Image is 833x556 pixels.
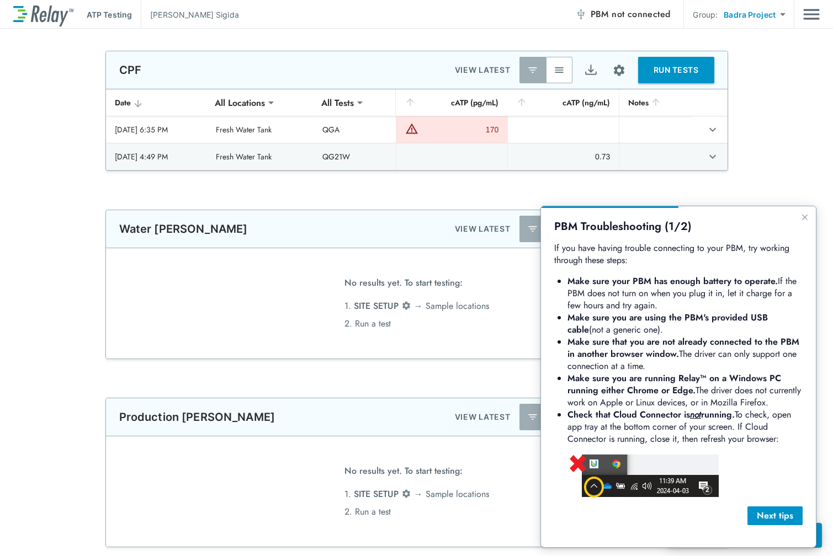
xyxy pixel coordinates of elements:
[455,410,511,424] p: VIEW LATEST
[314,92,362,114] div: All Tests
[344,315,489,333] li: 2. Run a test
[401,301,411,311] img: Settings Icon
[612,8,670,20] span: not connected
[354,488,399,500] span: SITE SETUP
[578,57,604,83] button: Export
[455,63,511,77] p: VIEW LATEST
[344,297,489,315] li: 1. → Sample locations
[106,89,207,116] th: Date
[703,147,722,166] button: expand row
[612,63,626,77] img: Settings Icon
[13,3,73,26] img: LuminUltra Relay
[693,9,718,20] p: Group:
[591,7,671,22] span: PBM
[575,9,586,20] img: Offline Icon
[314,143,396,170] td: QG21W
[405,96,498,109] div: cATP (pg/mL)
[314,116,396,143] td: QGA
[803,4,820,25] img: Drawer Icon
[628,96,683,109] div: Notes
[584,63,598,77] img: Export Icon
[119,410,275,424] p: Production [PERSON_NAME]
[405,122,418,135] img: Warning
[516,96,610,109] div: cATP (ng/mL)
[119,63,141,77] p: CPF
[527,411,538,423] img: Latest
[527,223,538,234] img: Latest
[106,89,728,170] table: sticky table
[115,124,198,135] div: [DATE] 6:35 PM
[527,65,538,76] img: Latest
[604,56,634,85] button: Site setup
[119,222,248,236] p: Water [PERSON_NAME]
[638,57,714,83] button: RUN TESTS
[401,489,411,499] img: Settings Icon
[344,462,463,485] span: No results yet. To start testing:
[207,92,273,114] div: All Locations
[344,503,489,521] li: 2. Run a test
[421,124,498,135] div: 170
[344,274,463,297] span: No results yet. To start testing:
[115,151,198,162] div: [DATE] 4:49 PM
[207,116,314,143] td: Fresh Water Tank
[541,206,816,547] iframe: bubble
[803,4,820,25] button: Main menu
[207,143,314,170] td: Fresh Water Tank
[87,9,132,20] p: ATP Testing
[455,222,511,236] p: VIEW LATEST
[517,151,610,162] div: 0.73
[554,65,565,76] img: View All
[571,3,675,25] button: PBM not connected
[150,9,239,20] p: [PERSON_NAME] Sigida
[344,485,489,503] li: 1. → Sample locations
[703,120,722,139] button: expand row
[354,300,399,312] span: SITE SETUP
